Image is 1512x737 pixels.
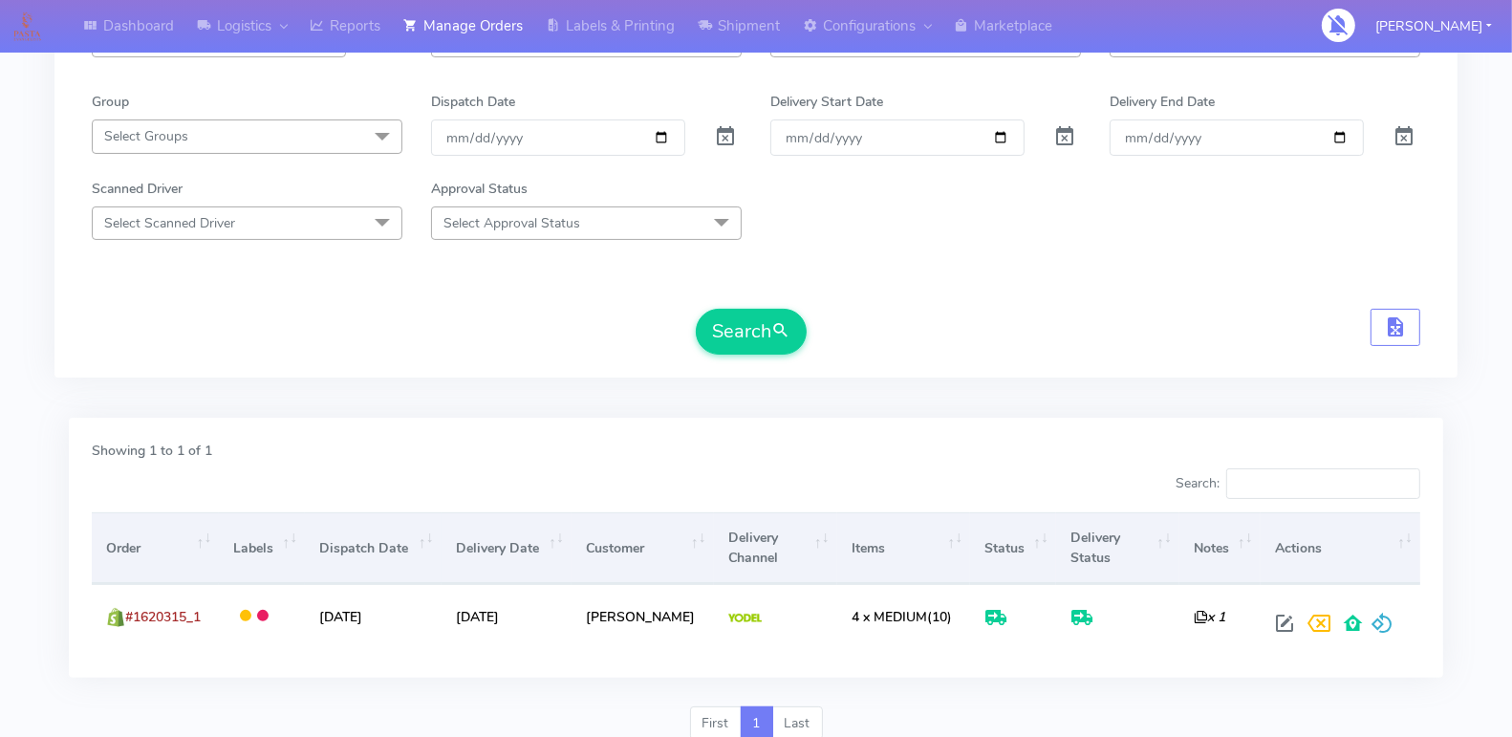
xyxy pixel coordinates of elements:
th: Delivery Date: activate to sort column ascending [442,512,572,584]
img: Yodel [728,614,762,623]
th: Dispatch Date: activate to sort column ascending [305,512,441,584]
button: Search [696,309,807,355]
th: Labels: activate to sort column ascending [219,512,305,584]
span: Select Approval Status [443,214,580,232]
label: Delivery End Date [1110,92,1215,112]
th: Customer: activate to sort column ascending [572,512,714,584]
th: Status: activate to sort column ascending [970,512,1056,584]
th: Order: activate to sort column ascending [92,512,219,584]
label: Showing 1 to 1 of 1 [92,441,212,461]
span: (10) [852,608,952,626]
span: Select Groups [104,127,188,145]
span: #1620315_1 [125,608,201,626]
td: [PERSON_NAME] [572,584,714,648]
label: Search: [1176,468,1420,499]
img: shopify.png [106,608,125,627]
label: Approval Status [431,179,528,199]
i: x 1 [1194,608,1225,626]
span: Select Scanned Driver [104,214,235,232]
td: [DATE] [442,584,572,648]
button: [PERSON_NAME] [1361,7,1506,46]
th: Notes: activate to sort column ascending [1179,512,1261,584]
label: Group [92,92,129,112]
label: Scanned Driver [92,179,183,199]
span: 4 x MEDIUM [852,608,927,626]
input: Search: [1226,468,1420,499]
th: Delivery Status: activate to sort column ascending [1056,512,1179,584]
td: [DATE] [305,584,441,648]
th: Items: activate to sort column ascending [837,512,971,584]
label: Delivery Start Date [770,92,883,112]
th: Actions: activate to sort column ascending [1261,512,1420,584]
th: Delivery Channel: activate to sort column ascending [714,512,837,584]
label: Dispatch Date [431,92,515,112]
